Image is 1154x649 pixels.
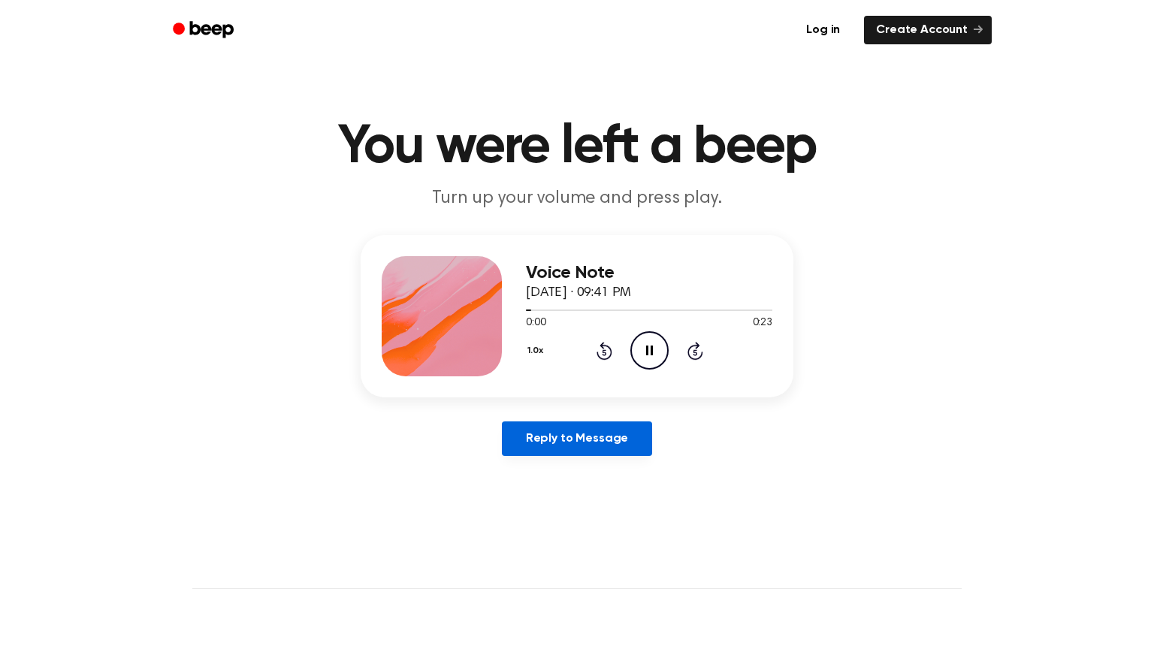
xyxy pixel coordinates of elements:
[502,421,652,456] a: Reply to Message
[864,16,992,44] a: Create Account
[288,186,865,211] p: Turn up your volume and press play.
[526,315,545,331] span: 0:00
[162,16,247,45] a: Beep
[753,315,772,331] span: 0:23
[791,13,855,47] a: Log in
[526,263,772,283] h3: Voice Note
[192,120,962,174] h1: You were left a beep
[526,286,631,300] span: [DATE] · 09:41 PM
[526,338,548,364] button: 1.0x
